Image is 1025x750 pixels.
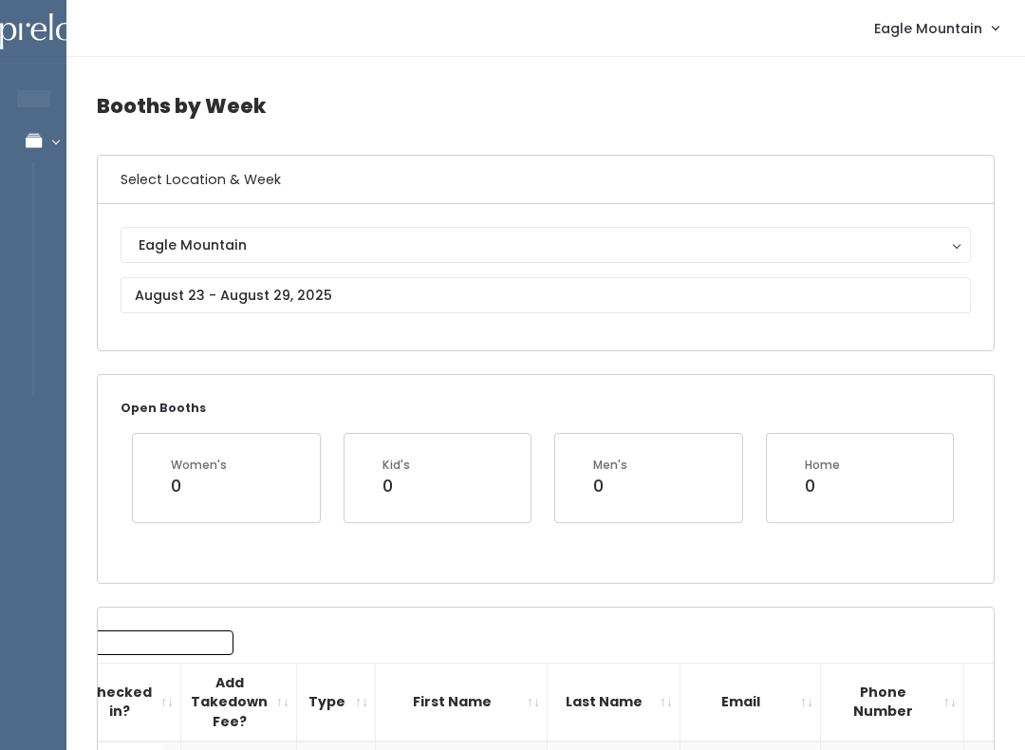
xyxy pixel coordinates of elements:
h4: Booths by Week [97,80,995,132]
div: Women's [171,457,227,474]
div: 0 [382,474,410,498]
div: 0 [171,474,227,498]
small: Open Booths [121,400,206,416]
button: Eagle Mountain [121,227,971,263]
div: Home [805,457,840,474]
h6: Select Location & Week [98,156,994,204]
div: Kid's [382,457,410,474]
div: Eagle Mountain [139,234,953,255]
th: First Name: activate to sort column ascending [376,663,548,741]
div: Men's [593,457,627,474]
div: 0 [805,474,840,498]
div: 0 [593,474,627,498]
th: Type: activate to sort column ascending [297,663,376,741]
th: Last Name: activate to sort column ascending [548,663,680,741]
a: Eagle Mountain [855,8,1017,48]
input: August 23 - August 29, 2025 [121,277,971,313]
th: Phone Number: activate to sort column ascending [821,663,964,741]
th: Add Takedown Fee?: activate to sort column ascending [181,663,297,741]
span: Eagle Mountain [874,18,982,39]
th: Checked in?: activate to sort column ascending [77,663,181,741]
th: Email: activate to sort column ascending [680,663,821,741]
